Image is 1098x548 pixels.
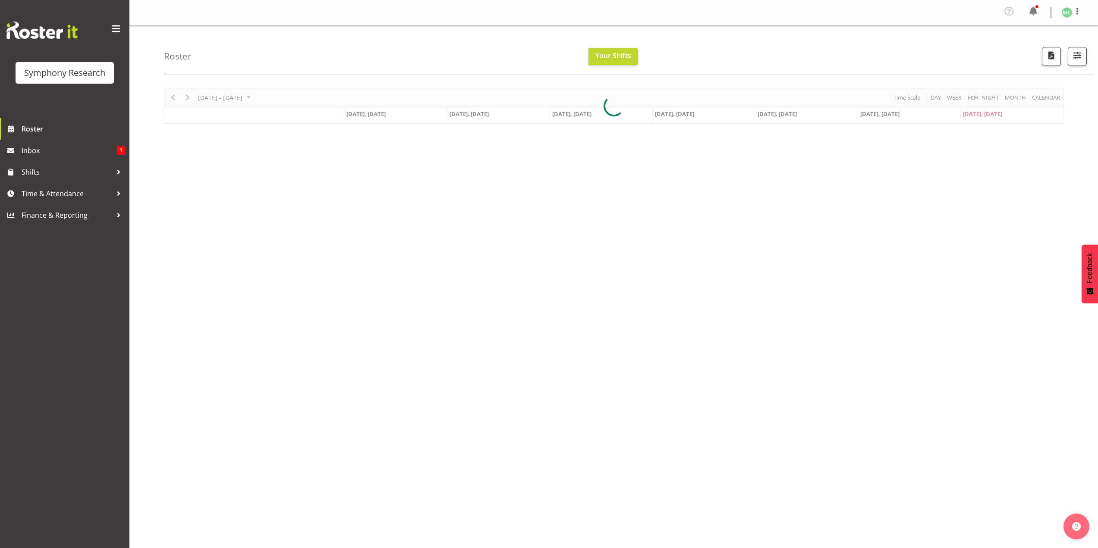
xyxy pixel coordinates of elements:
img: help-xxl-2.png [1072,522,1081,531]
span: Your Shifts [595,51,631,60]
button: Download a PDF of the roster according to the set date range. [1042,47,1061,66]
button: Your Shifts [588,48,638,65]
img: matthew-coleman1906.jpg [1062,7,1072,18]
img: Rosterit website logo [6,22,78,39]
h4: Roster [164,51,192,61]
span: Time & Attendance [22,187,112,200]
span: 1 [117,146,125,155]
div: Symphony Research [24,66,105,79]
span: Shifts [22,166,112,178]
span: Roster [22,122,125,135]
button: Feedback - Show survey [1082,244,1098,303]
button: Filter Shifts [1068,47,1087,66]
span: Feedback [1086,253,1094,283]
span: Finance & Reporting [22,209,112,222]
span: Inbox [22,144,117,157]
